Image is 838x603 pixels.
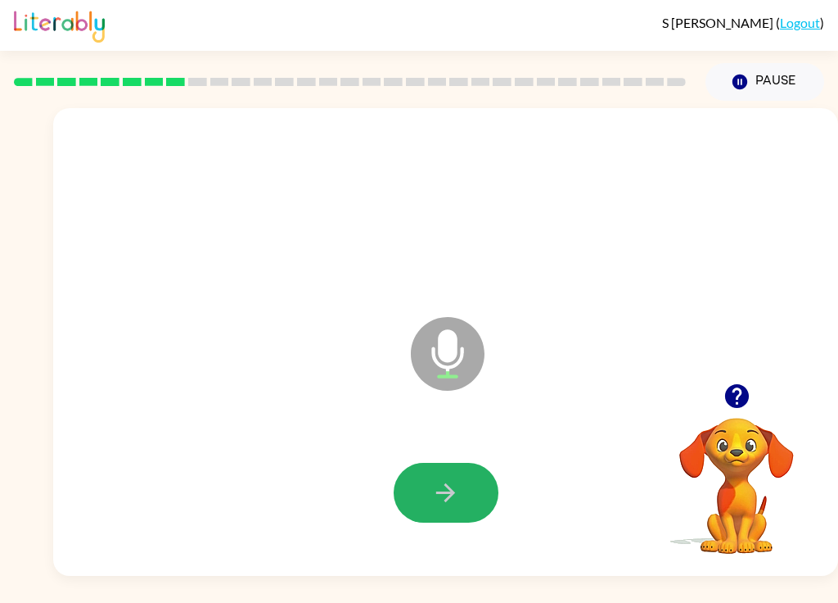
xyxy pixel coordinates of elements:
[662,15,824,30] div: ( )
[780,15,820,30] a: Logout
[705,63,824,101] button: Pause
[655,392,818,556] video: Your browser must support playing .mp4 files to use Literably. Please try using another browser.
[14,7,105,43] img: Literably
[662,15,776,30] span: S [PERSON_NAME]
